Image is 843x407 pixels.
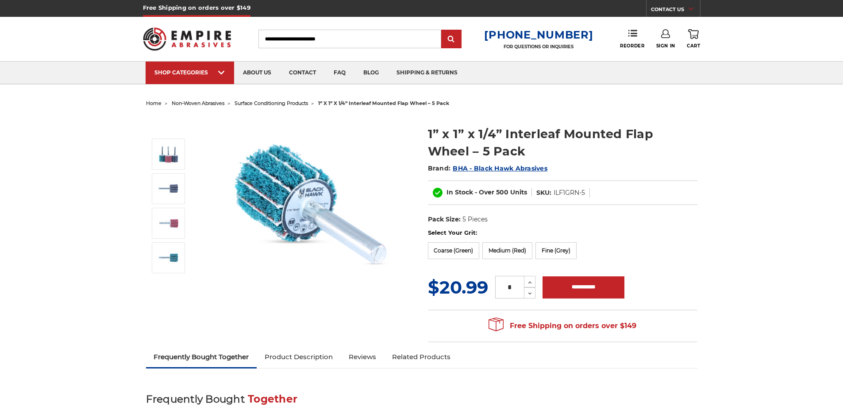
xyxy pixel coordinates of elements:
dd: 5 Pieces [462,215,488,224]
a: Frequently Bought Together [146,347,257,367]
span: 1” x 1” x 1/4” interleaf mounted flap wheel – 5 pack [318,100,449,106]
dd: ILF1GRN-5 [554,188,585,198]
span: In Stock [447,188,473,196]
img: Empire Abrasives [143,22,231,56]
span: Units [510,188,527,196]
img: 1” x 1” x 1/4” Interleaf Mounted Flap Wheel – 5 Pack [158,143,180,165]
span: Reorder [620,43,644,49]
a: BHA - Black Hawk Abrasives [453,164,547,172]
span: Cart [687,43,700,49]
a: about us [234,62,280,84]
a: faq [325,62,354,84]
img: 1” x 1” x 1/4” Interleaf Mounted Flap Wheel – 5 Pack [158,178,180,200]
a: shipping & returns [388,62,466,84]
p: FOR QUESTIONS OR INQUIRIES [484,44,593,50]
a: Reviews [341,347,384,367]
dt: SKU: [536,188,551,198]
span: Sign In [656,43,675,49]
span: $20.99 [428,276,488,298]
span: Frequently Bought [146,393,245,405]
label: Select Your Grit: [428,229,697,237]
a: contact [280,62,325,84]
a: Product Description [257,347,341,367]
dt: Pack Size: [428,215,461,224]
a: CONTACT US [651,4,700,17]
a: surface conditioning products [235,100,308,106]
span: - Over [475,188,494,196]
a: Related Products [384,347,458,367]
a: home [146,100,162,106]
img: 1” x 1” x 1/4” Interleaf Mounted Flap Wheel – 5 Pack [158,247,180,269]
a: Cart [687,29,700,49]
img: 1” x 1” x 1/4” Interleaf Mounted Flap Wheel – 5 Pack [222,116,399,293]
a: blog [354,62,388,84]
input: Submit [443,31,460,48]
a: Reorder [620,29,644,48]
span: Free Shipping on orders over $149 [489,317,636,335]
span: Brand: [428,164,451,172]
div: SHOP CATEGORIES [154,69,225,76]
a: non-woven abrasives [172,100,224,106]
img: 1” x 1” x 1/4” Interleaf Mounted Flap Wheel – 5 Pack [158,212,180,234]
h1: 1” x 1” x 1/4” Interleaf Mounted Flap Wheel – 5 Pack [428,125,697,160]
a: [PHONE_NUMBER] [484,28,593,41]
span: 500 [496,188,508,196]
span: Together [248,393,297,405]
